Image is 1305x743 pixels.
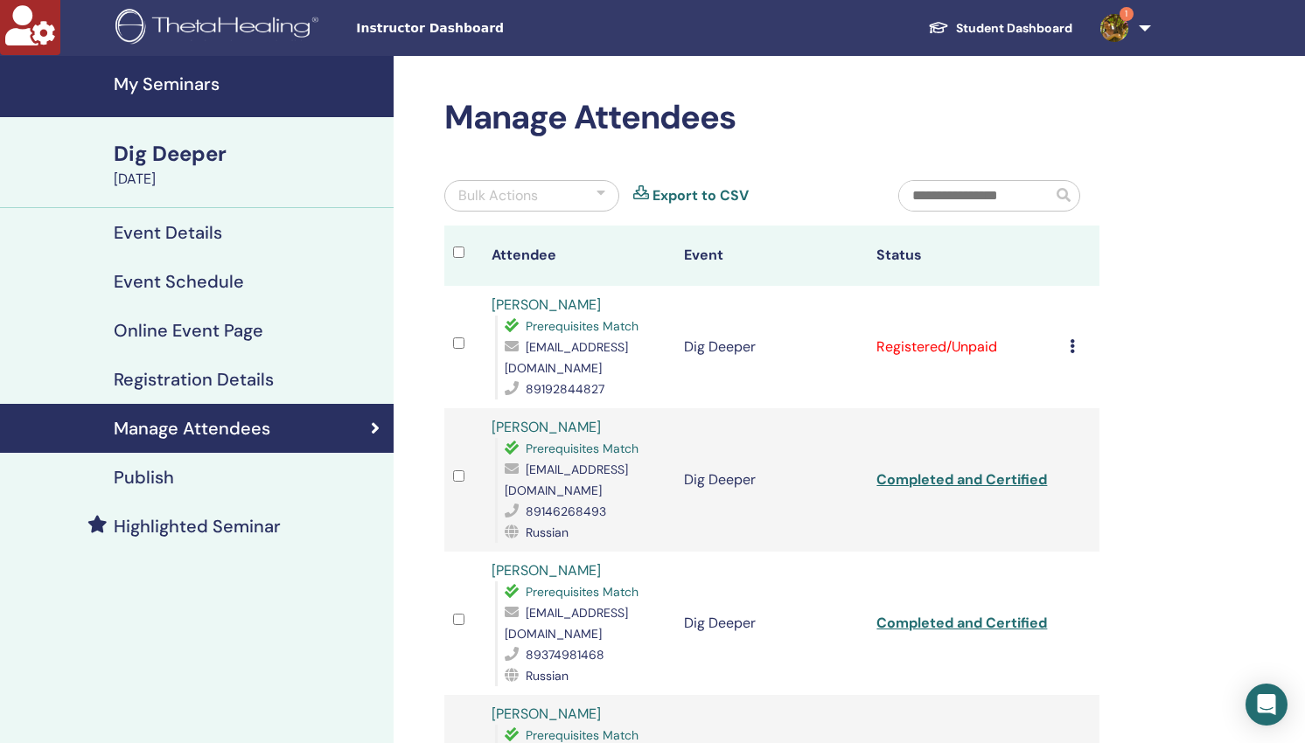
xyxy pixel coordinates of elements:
a: Dig Deeper[DATE] [103,139,394,190]
a: [PERSON_NAME] [492,295,601,314]
a: [PERSON_NAME] [492,561,601,580]
th: Status [868,226,1060,286]
span: Instructor Dashboard [356,19,618,38]
span: [EMAIL_ADDRESS][DOMAIN_NAME] [505,339,628,376]
th: Event [675,226,868,286]
a: [PERSON_NAME] [492,705,601,723]
div: Open Intercom Messenger [1246,684,1288,726]
h4: Event Schedule [114,271,244,292]
span: Prerequisites Match [526,727,639,743]
span: 89146268493 [526,503,606,519]
span: Russian [526,524,569,540]
th: Attendee [483,226,675,286]
h4: Registration Details [114,369,274,390]
h4: Manage Attendees [114,418,270,439]
td: Dig Deeper [675,552,868,695]
span: Prerequisites Match [526,584,639,600]
a: Student Dashboard [914,12,1086,45]
h4: My Seminars [114,73,383,94]
div: Dig Deeper [114,139,383,169]
td: Dig Deeper [675,408,868,552]
span: [EMAIL_ADDRESS][DOMAIN_NAME] [505,462,628,498]
a: Completed and Certified [876,614,1047,632]
span: 89192844827 [526,381,604,397]
h4: Highlighted Seminar [114,516,281,537]
span: 89374981468 [526,647,604,663]
span: Prerequisites Match [526,318,639,334]
a: Completed and Certified [876,470,1047,489]
span: [EMAIL_ADDRESS][DOMAIN_NAME] [505,605,628,642]
div: Bulk Actions [458,185,538,206]
a: Export to CSV [652,185,749,206]
div: [DATE] [114,169,383,190]
img: graduation-cap-white.svg [928,20,949,35]
a: [PERSON_NAME] [492,418,601,436]
span: Russian [526,668,569,684]
span: 1 [1120,7,1134,21]
span: Prerequisites Match [526,441,639,456]
h4: Online Event Page [114,320,263,341]
h4: Publish [114,467,174,488]
h4: Event Details [114,222,222,243]
img: default.jpg [1100,14,1128,42]
h2: Manage Attendees [444,98,1099,138]
td: Dig Deeper [675,286,868,408]
img: logo.png [115,9,325,48]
